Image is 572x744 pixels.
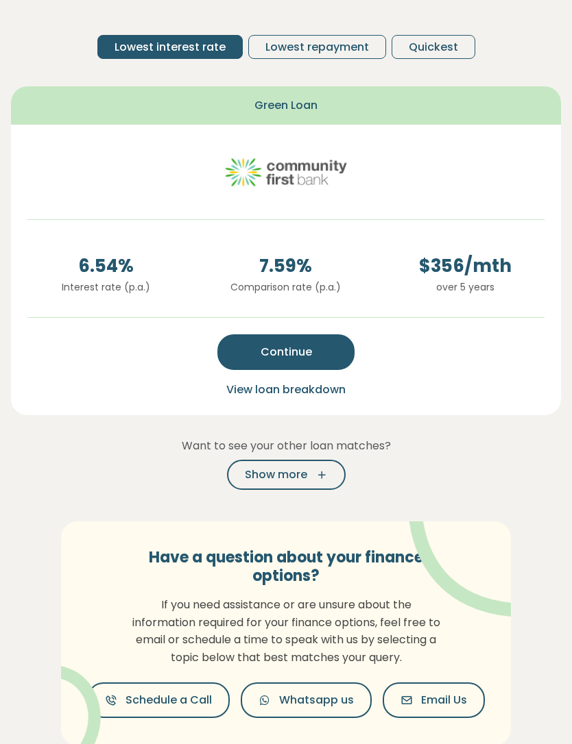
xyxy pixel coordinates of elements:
img: community-first logo [224,142,348,203]
button: Quickest [392,36,475,60]
span: Lowest interest rate [115,40,226,56]
span: Continue [261,345,312,361]
h3: Have a question about your finance options? [130,549,442,586]
span: Lowest repayment [265,40,369,56]
button: Lowest interest rate [97,36,243,60]
button: Lowest repayment [248,36,386,60]
button: Show more [227,460,346,491]
button: Continue [217,335,355,371]
p: Interest rate (p.a.) [27,280,185,295]
span: Quickest [409,40,458,56]
span: $ 356 /mth [387,253,545,280]
button: Whatsapp us [241,683,372,719]
span: Whatsapp us [279,693,354,709]
button: View loan breakdown [222,382,350,399]
p: Comparison rate (p.a.) [207,280,365,295]
span: Show more [245,467,307,484]
span: 7.59 % [207,253,365,280]
button: Schedule a Call [87,683,230,719]
span: Green Loan [254,98,318,114]
p: Want to see your other loan matches? [11,438,561,456]
button: Email Us [383,683,485,719]
span: View loan breakdown [226,382,346,398]
p: If you need assistance or are unsure about the information required for your finance options, fee... [130,597,442,667]
img: vector [373,484,552,618]
span: 6.54 % [27,253,185,280]
span: Schedule a Call [126,693,212,709]
p: over 5 years [387,280,545,295]
span: Email Us [421,693,467,709]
